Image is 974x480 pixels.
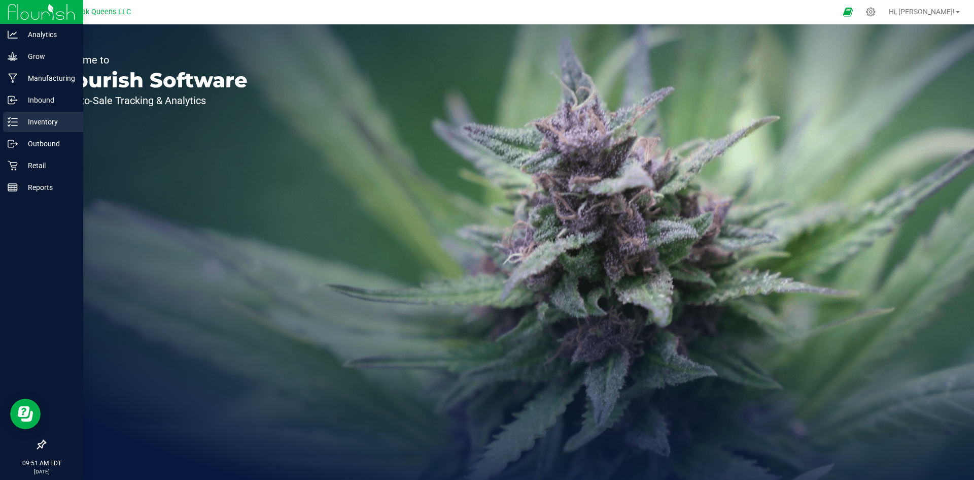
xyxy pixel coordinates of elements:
[18,94,79,106] p: Inbound
[55,95,248,106] p: Seed-to-Sale Tracking & Analytics
[10,399,41,429] iframe: Resource center
[8,73,18,83] inline-svg: Manufacturing
[8,95,18,105] inline-svg: Inbound
[18,28,79,41] p: Analytics
[18,72,79,84] p: Manufacturing
[8,139,18,149] inline-svg: Outbound
[8,29,18,40] inline-svg: Analytics
[18,116,79,128] p: Inventory
[18,159,79,172] p: Retail
[5,468,79,475] p: [DATE]
[18,181,79,194] p: Reports
[77,8,131,16] span: Oak Queens LLC
[55,70,248,90] p: Flourish Software
[55,55,248,65] p: Welcome to
[8,117,18,127] inline-svg: Inventory
[864,7,877,17] div: Manage settings
[18,138,79,150] p: Outbound
[5,459,79,468] p: 09:51 AM EDT
[889,8,955,16] span: Hi, [PERSON_NAME]!
[8,51,18,61] inline-svg: Grow
[837,2,859,22] span: Open Ecommerce Menu
[8,161,18,171] inline-svg: Retail
[18,50,79,62] p: Grow
[8,182,18,193] inline-svg: Reports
